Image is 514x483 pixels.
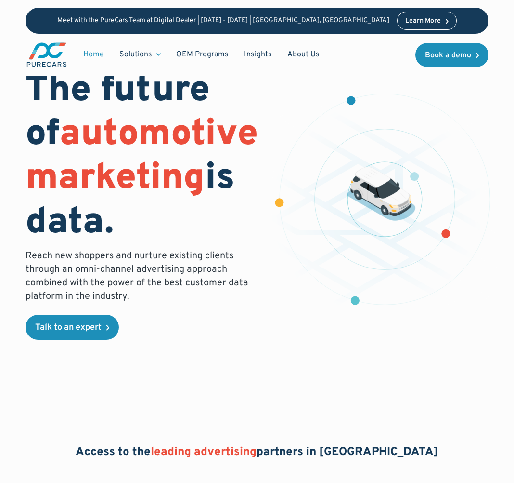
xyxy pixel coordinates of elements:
a: Home [76,45,112,64]
span: automotive marketing [26,112,258,202]
a: Book a demo [415,43,488,67]
h2: Access to the partners in [GEOGRAPHIC_DATA] [76,444,438,461]
a: Learn More [397,12,457,30]
a: Insights [236,45,280,64]
div: Book a demo [425,52,471,59]
div: Solutions [112,45,168,64]
p: Meet with the PureCars Team at Digital Dealer | [DATE] - [DATE] | [GEOGRAPHIC_DATA], [GEOGRAPHIC_... [57,17,389,25]
a: About Us [280,45,327,64]
img: illustration of a vehicle [347,167,415,221]
img: purecars logo [26,41,68,68]
div: Solutions [119,49,152,60]
span: leading advertising [151,445,257,459]
a: Talk to an expert [26,315,119,340]
h1: The future of is data. [26,69,258,245]
a: main [26,41,68,68]
p: Reach new shoppers and nurture existing clients through an omni-channel advertising approach comb... [26,249,258,303]
div: Talk to an expert [35,323,102,332]
div: Learn More [405,18,441,25]
a: OEM Programs [168,45,236,64]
